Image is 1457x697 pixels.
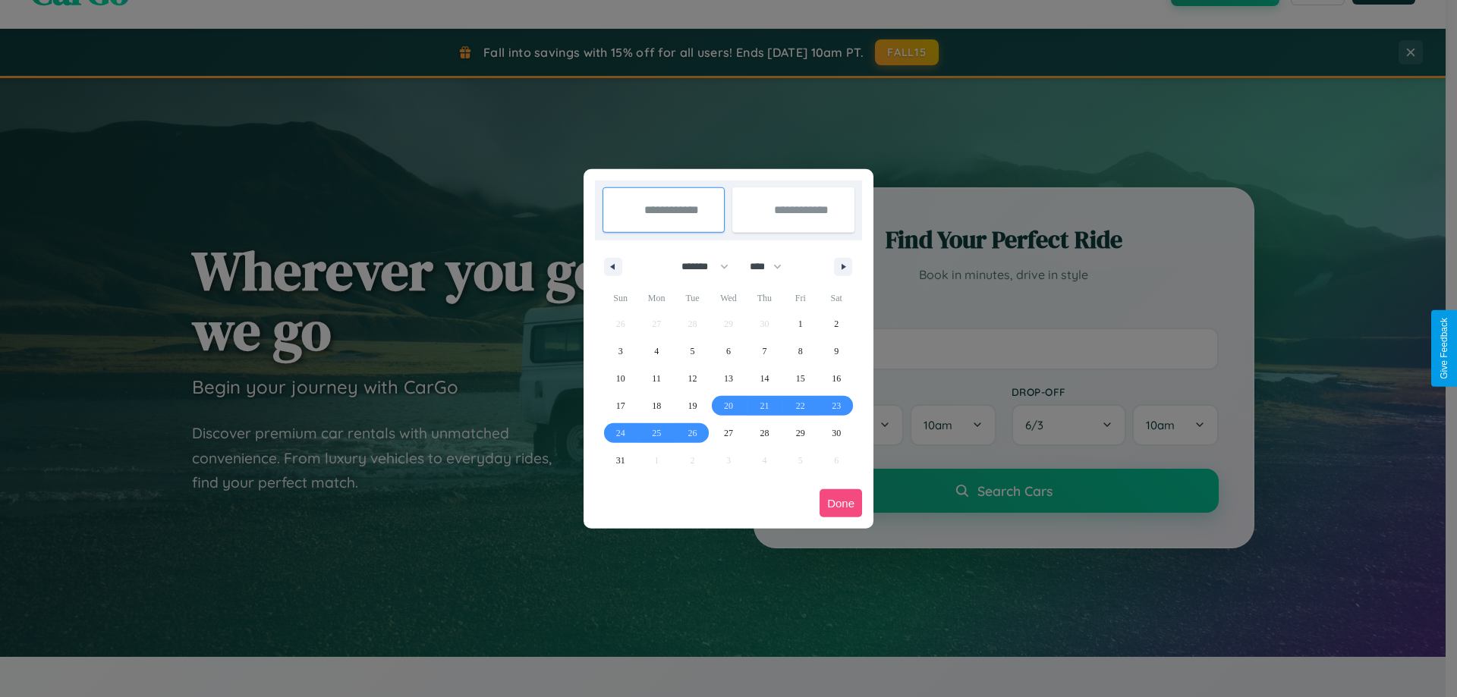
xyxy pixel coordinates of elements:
[688,419,697,447] span: 26
[652,419,661,447] span: 25
[616,392,625,419] span: 17
[832,392,841,419] span: 23
[710,338,746,365] button: 6
[747,392,782,419] button: 21
[616,447,625,474] span: 31
[782,365,818,392] button: 15
[726,338,731,365] span: 6
[834,310,839,338] span: 2
[675,419,710,447] button: 26
[747,286,782,310] span: Thu
[782,286,818,310] span: Fri
[820,489,862,517] button: Done
[782,392,818,419] button: 22
[675,286,710,310] span: Tue
[760,419,769,447] span: 28
[819,286,854,310] span: Sat
[652,365,661,392] span: 11
[832,419,841,447] span: 30
[819,419,854,447] button: 30
[798,310,803,338] span: 1
[688,392,697,419] span: 19
[819,310,854,338] button: 2
[796,365,805,392] span: 15
[747,365,782,392] button: 14
[691,338,695,365] span: 5
[796,392,805,419] span: 22
[710,286,746,310] span: Wed
[688,365,697,392] span: 12
[616,419,625,447] span: 24
[819,365,854,392] button: 16
[654,338,659,365] span: 4
[747,419,782,447] button: 28
[638,365,674,392] button: 11
[762,338,766,365] span: 7
[760,392,769,419] span: 21
[796,419,805,447] span: 29
[616,365,625,392] span: 10
[819,338,854,365] button: 9
[638,338,674,365] button: 4
[798,338,803,365] span: 8
[603,338,638,365] button: 3
[724,419,733,447] span: 27
[782,419,818,447] button: 29
[1439,318,1449,379] div: Give Feedback
[782,338,818,365] button: 8
[603,419,638,447] button: 24
[782,310,818,338] button: 1
[819,392,854,419] button: 23
[675,392,710,419] button: 19
[675,365,710,392] button: 12
[760,365,769,392] span: 14
[603,286,638,310] span: Sun
[652,392,661,419] span: 18
[710,365,746,392] button: 13
[638,419,674,447] button: 25
[834,338,839,365] span: 9
[603,447,638,474] button: 31
[832,365,841,392] span: 16
[710,392,746,419] button: 20
[675,338,710,365] button: 5
[603,365,638,392] button: 10
[603,392,638,419] button: 17
[638,392,674,419] button: 18
[710,419,746,447] button: 27
[724,392,733,419] span: 20
[724,365,733,392] span: 13
[747,338,782,365] button: 7
[638,286,674,310] span: Mon
[618,338,623,365] span: 3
